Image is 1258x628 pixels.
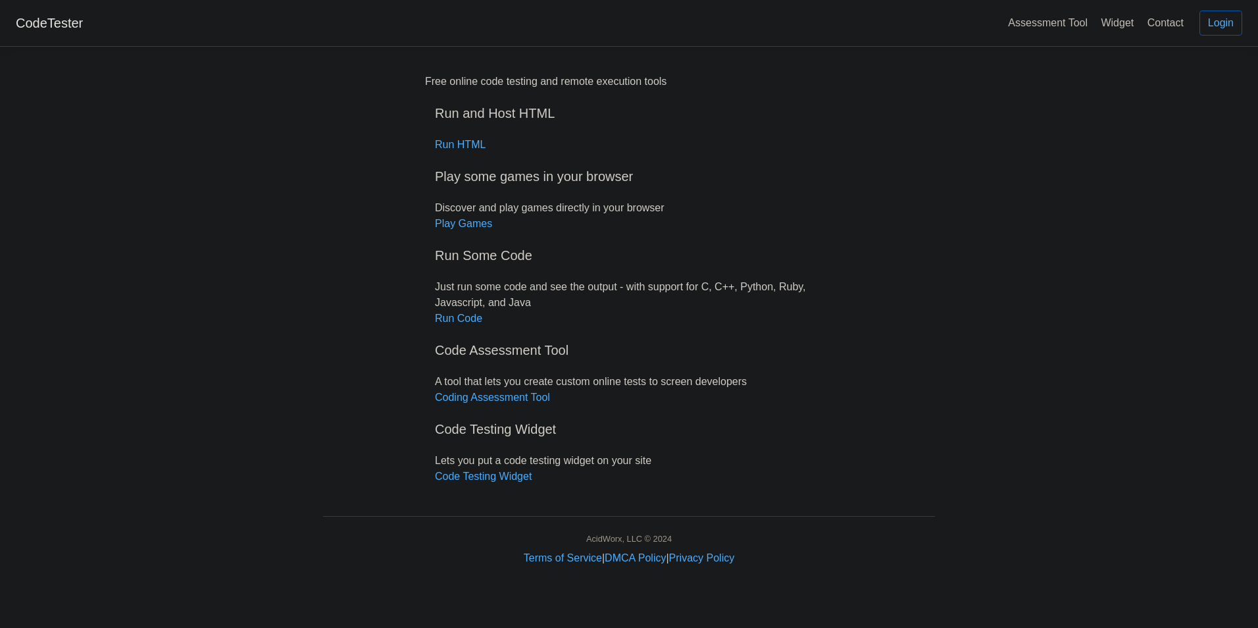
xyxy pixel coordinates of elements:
[524,550,734,566] div: | |
[435,392,550,403] a: Coding Assessment Tool
[435,218,492,229] a: Play Games
[1199,11,1242,36] a: Login
[1003,12,1093,34] a: Assessment Tool
[435,248,823,263] h5: Run Some Code
[425,74,833,484] div: Discover and play games directly in your browser Just run some code and see the output - with sup...
[669,552,735,563] a: Privacy Policy
[605,552,666,563] a: DMCA Policy
[435,139,486,150] a: Run HTML
[1142,12,1189,34] a: Contact
[435,105,823,121] h5: Run and Host HTML
[524,552,602,563] a: Terms of Service
[586,533,672,545] div: AcidWorx, LLC © 2024
[425,74,667,90] div: Free online code testing and remote execution tools
[435,421,823,437] h5: Code Testing Widget
[1095,12,1139,34] a: Widget
[435,471,532,482] a: Code Testing Widget
[435,313,482,324] a: Run Code
[435,342,823,358] h5: Code Assessment Tool
[16,16,83,30] a: CodeTester
[435,169,823,184] h5: Play some games in your browser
